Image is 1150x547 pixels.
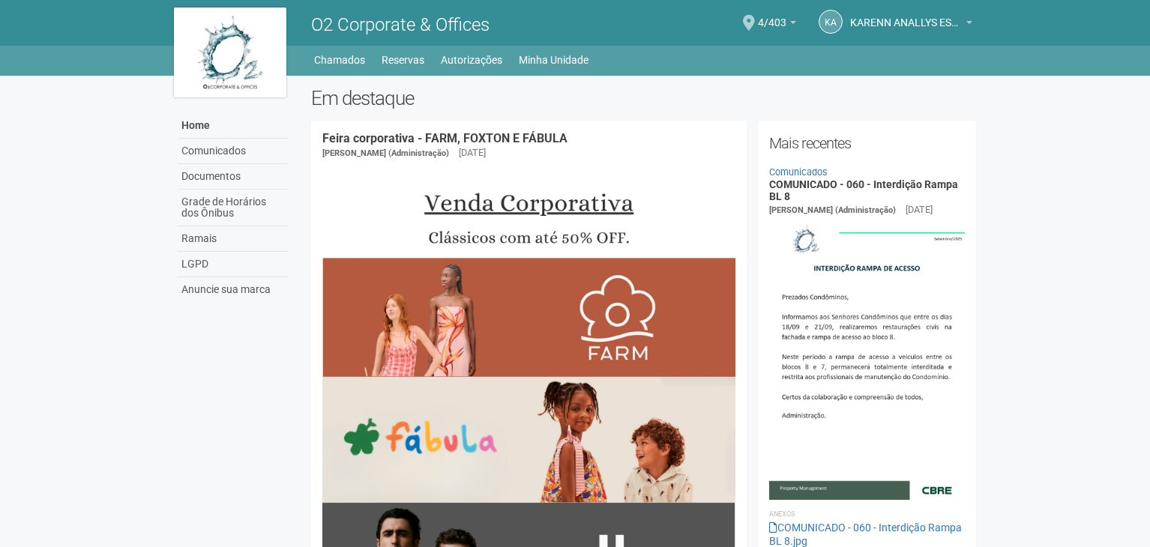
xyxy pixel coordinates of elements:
[906,203,933,217] div: [DATE]
[769,507,965,521] li: Anexos
[311,14,490,35] span: O2 Corporate & Offices
[758,2,786,28] span: 4/403
[178,277,289,302] a: Anuncie sua marca
[769,132,965,154] h2: Mais recentes
[178,252,289,277] a: LGPD
[769,205,896,215] span: [PERSON_NAME] (Administração)
[382,49,424,70] a: Reservas
[819,10,843,34] a: KA
[322,148,449,158] span: [PERSON_NAME] (Administração)
[174,7,286,97] img: logo.jpg
[758,19,796,31] a: 4/403
[178,226,289,252] a: Ramais
[769,217,965,499] img: COMUNICADO%20-%20060%20-%20Interdi%C3%A7%C3%A3o%20Rampa%20BL%208.jpg
[441,49,502,70] a: Autorizações
[850,19,972,31] a: KARENN ANALLYS ESTELLA
[769,166,828,178] a: Comunicados
[178,190,289,226] a: Grade de Horários dos Ônibus
[314,49,365,70] a: Chamados
[769,178,958,202] a: COMUNICADO - 060 - Interdição Rampa BL 8
[850,2,963,28] span: KARENN ANALLYS ESTELLA
[178,113,289,139] a: Home
[459,146,486,160] div: [DATE]
[769,522,962,547] a: COMUNICADO - 060 - Interdição Rampa BL 8.jpg
[178,139,289,164] a: Comunicados
[178,164,289,190] a: Documentos
[519,49,588,70] a: Minha Unidade
[322,131,568,145] a: Feira corporativa - FARM, FOXTON E FÁBULA
[311,87,976,109] h2: Em destaque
